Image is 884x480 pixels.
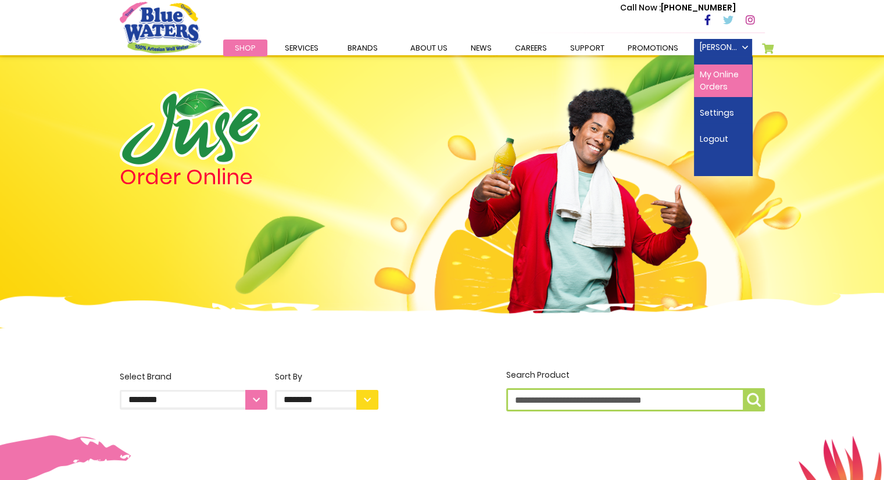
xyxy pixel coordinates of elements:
a: [PERSON_NAME] [694,39,752,56]
div: Sort By [275,371,378,383]
button: Search Product [743,388,765,411]
a: Settings [694,103,752,123]
select: Select Brand [120,390,267,410]
a: News [459,40,503,56]
img: search-icon.png [747,393,761,407]
img: logo [120,88,260,167]
span: Call Now : [620,2,661,13]
a: Promotions [616,40,690,56]
p: [PHONE_NUMBER] [620,2,736,14]
img: man.png [467,67,693,316]
h4: Order Online [120,167,378,188]
a: store logo [120,2,201,53]
label: Search Product [506,369,765,411]
span: Brands [348,42,378,53]
label: Select Brand [120,371,267,410]
a: My Online Orders [694,65,752,97]
a: support [559,40,616,56]
input: Search Product [506,388,765,411]
a: about us [399,40,459,56]
span: Shop [235,42,256,53]
span: Services [285,42,318,53]
a: careers [503,40,559,56]
select: Sort By [275,390,378,410]
a: Logout [694,129,752,149]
